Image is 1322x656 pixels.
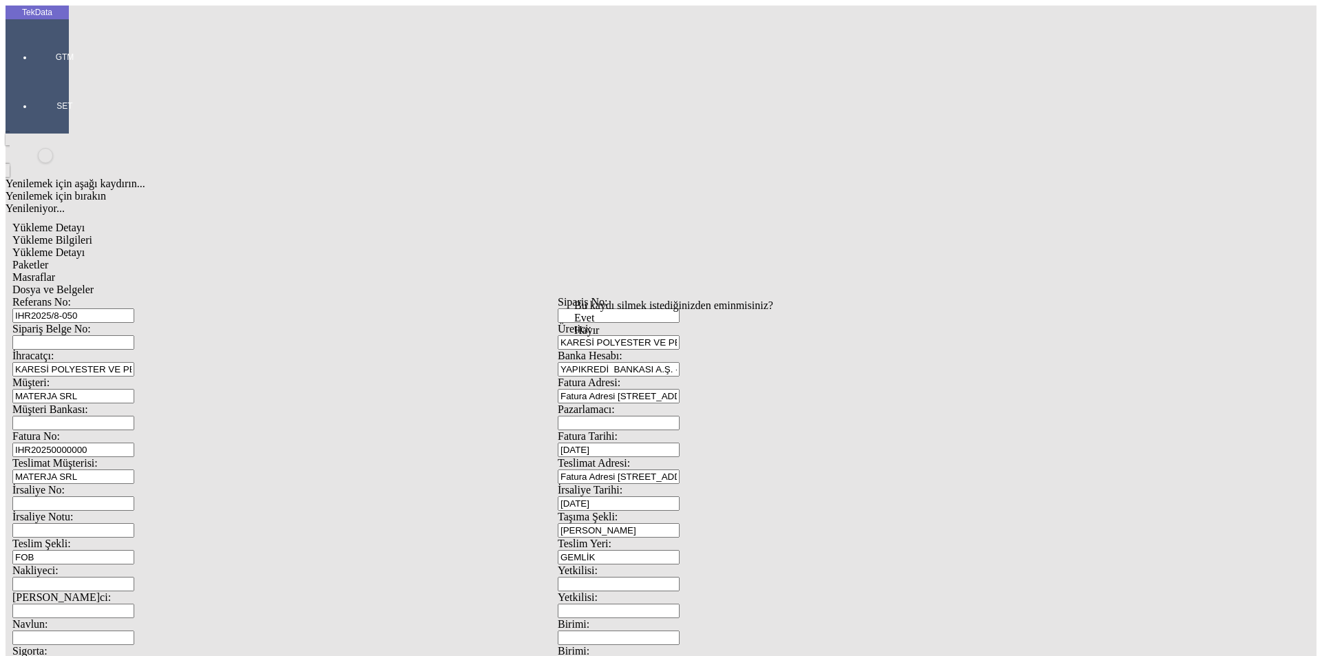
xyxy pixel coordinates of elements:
span: Referans No: [12,296,71,308]
span: Hayır [574,324,599,336]
span: Pazarlamacı: [558,403,615,415]
span: Yükleme Bilgileri [12,234,92,246]
span: Yükleme Detayı [12,246,85,258]
span: Müşteri Bankası: [12,403,88,415]
span: Fatura No: [12,430,60,442]
span: Evet [574,312,594,324]
span: Sipariş Belge No: [12,323,91,335]
span: Yetkilisi: [558,591,598,603]
div: Bu kaydı silmek istediğinizden eminmisiniz? [574,299,773,312]
span: Fatura Tarihi: [558,430,618,442]
span: Teslim Şekli: [12,538,71,549]
span: Yükleme Detayı [12,222,85,233]
span: Masraflar [12,271,55,283]
span: Teslimat Adresi: [558,457,630,469]
span: İrsaliye No: [12,484,65,496]
span: Fatura Adresi: [558,377,620,388]
div: Evet [574,312,773,324]
span: Nakliyeci: [12,564,59,576]
span: Üretici: [558,323,591,335]
span: Navlun: [12,618,48,630]
span: Sipariş No: [558,296,607,308]
span: Teslimat Müşterisi: [12,457,98,469]
span: İhracatçı: [12,350,54,361]
span: [PERSON_NAME]ci: [12,591,111,603]
span: Paketler [12,259,48,271]
span: Birimi: [558,618,589,630]
span: GTM [44,52,85,63]
div: Yenilemek için aşağı kaydırın... [6,178,1110,190]
div: Hayır [574,324,773,337]
span: Yetkilisi: [558,564,598,576]
span: İrsaliye Notu: [12,511,73,522]
span: İrsaliye Tarihi: [558,484,622,496]
span: Teslim Yeri: [558,538,611,549]
span: Taşıma Şekli: [558,511,618,522]
span: Dosya ve Belgeler [12,284,94,295]
div: Yenilemek için bırakın [6,190,1110,202]
span: Banka Hesabı: [558,350,622,361]
div: Yenileniyor... [6,202,1110,215]
span: Müşteri: [12,377,50,388]
span: SET [44,100,85,112]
